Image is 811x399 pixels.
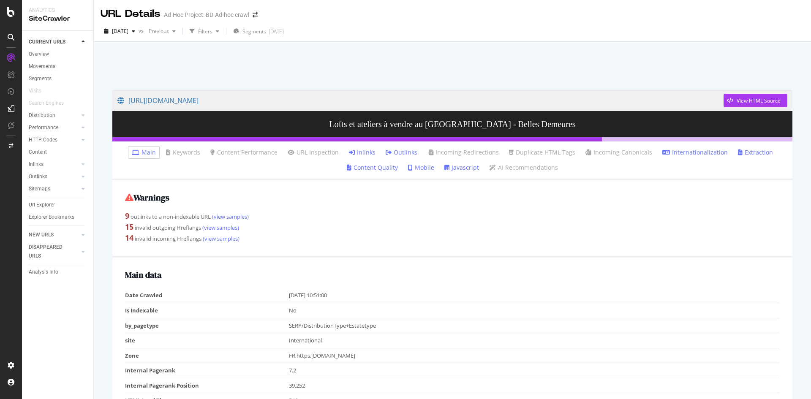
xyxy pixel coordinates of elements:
[198,28,212,35] div: Filters
[29,123,58,132] div: Performance
[29,38,65,46] div: CURRENT URLS
[125,211,129,221] strong: 9
[125,348,289,363] td: Zone
[489,163,558,172] a: AI Recommendations
[29,38,79,46] a: CURRENT URLS
[269,28,284,35] div: [DATE]
[29,136,79,144] a: HTTP Codes
[29,243,71,261] div: DISAPPEARED URLS
[29,62,87,71] a: Movements
[289,378,780,393] td: 39,252
[164,11,249,19] div: Ad-Hoc Project: BD-Ad-hoc crawl
[125,288,289,303] td: Date Crawled
[125,233,780,244] div: invalid incoming Hreflangs
[29,185,79,193] a: Sitemaps
[29,74,52,83] div: Segments
[29,201,87,209] a: Url Explorer
[29,111,55,120] div: Distribution
[29,243,79,261] a: DISAPPEARED URLS
[29,87,50,95] a: Visits
[112,27,128,35] span: 2025 Sep. 19th
[125,193,780,202] h2: Warnings
[145,27,169,35] span: Previous
[125,303,289,318] td: Is Indexable
[125,318,289,333] td: by_pagetype
[349,148,376,157] a: Inlinks
[29,99,64,108] div: Search Engines
[29,7,87,14] div: Analytics
[101,24,139,38] button: [DATE]
[29,87,41,95] div: Visits
[738,148,773,157] a: Extraction
[211,213,249,220] a: (view samples)
[201,235,239,242] a: (view samples)
[737,97,781,104] div: View HTML Source
[186,24,223,38] button: Filters
[29,111,79,120] a: Distribution
[29,74,87,83] a: Segments
[289,363,780,378] td: 7.2
[289,333,780,348] td: International
[347,163,398,172] a: Content Quality
[125,363,289,378] td: Internal Pagerank
[29,231,79,239] a: NEW URLS
[29,268,58,277] div: Analysis Info
[166,148,200,157] a: Keywords
[29,160,44,169] div: Inlinks
[585,148,652,157] a: Incoming Canonicals
[101,7,161,21] div: URL Details
[29,213,87,222] a: Explorer Bookmarks
[408,163,434,172] a: Mobile
[288,148,339,157] a: URL Inspection
[125,378,289,393] td: Internal Pagerank Position
[29,231,54,239] div: NEW URLS
[29,148,47,157] div: Content
[132,148,156,157] a: Main
[125,222,780,233] div: invalid outgoing Hreflangs
[29,123,79,132] a: Performance
[125,233,133,243] strong: 14
[29,136,57,144] div: HTTP Codes
[29,185,50,193] div: Sitemaps
[289,348,780,363] td: FR,https,[DOMAIN_NAME]
[29,213,74,222] div: Explorer Bookmarks
[253,12,258,18] div: arrow-right-arrow-left
[29,160,79,169] a: Inlinks
[289,318,780,333] td: SERP/DistributionType+Estatetype
[29,50,87,59] a: Overview
[29,268,87,277] a: Analysis Info
[29,148,87,157] a: Content
[29,14,87,24] div: SiteCrawler
[125,270,780,280] h2: Main data
[139,27,145,34] span: vs
[125,333,289,348] td: site
[29,172,79,181] a: Outlinks
[125,222,133,232] strong: 15
[427,148,499,157] a: Incoming Redirections
[29,50,49,59] div: Overview
[289,303,780,318] td: No
[145,24,179,38] button: Previous
[289,288,780,303] td: [DATE] 10:51:00
[662,148,728,157] a: Internationalization
[112,111,792,137] h3: Lofts et ateliers à vendre au [GEOGRAPHIC_DATA] - Belles Demeures
[386,148,417,157] a: Outlinks
[724,94,787,107] button: View HTML Source
[117,90,724,111] a: [URL][DOMAIN_NAME]
[230,24,287,38] button: Segments[DATE]
[29,172,47,181] div: Outlinks
[29,62,55,71] div: Movements
[29,201,55,209] div: Url Explorer
[509,148,575,157] a: Duplicate HTML Tags
[201,224,239,231] a: (view samples)
[125,211,780,222] div: outlinks to a non-indexable URL
[210,148,278,157] a: Content Performance
[242,28,266,35] span: Segments
[444,163,479,172] a: Javascript
[29,99,72,108] a: Search Engines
